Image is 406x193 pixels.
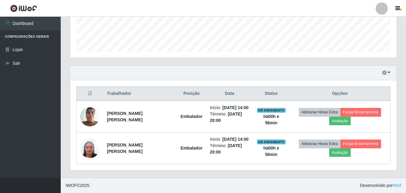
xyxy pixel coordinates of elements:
[299,140,340,148] button: Adicionar Horas Extra
[299,108,340,116] button: Adicionar Horas Extra
[206,87,253,101] th: Data
[393,183,401,188] a: iWof
[222,105,248,110] time: [DATE] 14:00
[181,146,203,150] strong: Embalador
[340,140,381,148] button: Forçar Encerramento
[263,114,279,125] strong: há 00 h e 56 min
[263,146,279,157] strong: há 00 h e 56 min
[329,148,351,157] button: Avaliação
[360,182,401,189] span: Desenvolvido por
[210,111,249,124] li: Término:
[329,117,351,125] button: Avaliação
[210,105,249,111] li: Início:
[253,87,289,101] th: Status
[257,108,286,113] span: EM ANDAMENTO
[107,111,142,122] strong: [PERSON_NAME] [PERSON_NAME]
[210,136,249,143] li: Início:
[177,87,206,101] th: Posição
[210,143,249,155] li: Término:
[340,108,381,116] button: Forçar Encerramento
[222,137,248,142] time: [DATE] 14:00
[289,87,390,101] th: Opções
[80,131,100,166] img: 1703781074039.jpeg
[103,87,177,101] th: Trabalhador
[257,140,286,144] span: EM ANDAMENTO
[66,182,90,189] span: © 2025 .
[10,5,37,12] img: CoreUI Logo
[66,183,77,188] span: IWOF
[107,143,142,154] strong: [PERSON_NAME] [PERSON_NAME]
[80,104,100,129] img: 1650483938365.jpeg
[181,114,203,119] strong: Embalador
